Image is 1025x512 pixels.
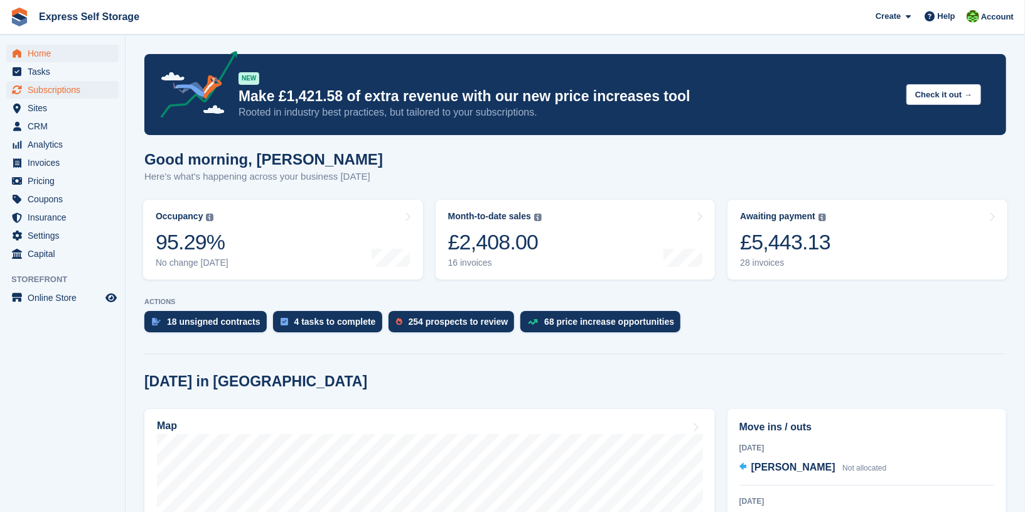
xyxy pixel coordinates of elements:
[6,63,119,80] a: menu
[206,214,213,221] img: icon-info-grey-7440780725fd019a000dd9b08b2336e03edf1995a4989e88bcd33f0948082b44.svg
[28,289,103,307] span: Online Store
[534,214,542,221] img: icon-info-grey-7440780725fd019a000dd9b08b2336e03edf1995a4989e88bcd33f0948082b44.svg
[448,211,531,222] div: Month-to-date sales
[818,214,826,221] img: icon-info-grey-7440780725fd019a000dd9b08b2336e03edf1995a4989e88bcd33f0948082b44.svg
[28,227,103,244] span: Settings
[739,442,994,454] div: [DATE]
[740,211,815,222] div: Awaiting payment
[28,117,103,135] span: CRM
[28,154,103,172] span: Invoices
[6,154,119,172] a: menu
[28,81,103,99] span: Subscriptions
[436,200,716,280] a: Month-to-date sales £2,408.00 16 invoices
[273,311,389,339] a: 4 tasks to complete
[448,258,542,268] div: 16 invoices
[727,200,1007,280] a: Awaiting payment £5,443.13 28 invoices
[396,318,402,325] img: prospect-51fa495bee0391a8d652442698ab0144808aea92771e9ea1ae160a38d050c398.svg
[906,84,981,105] button: Check it out →
[294,317,376,327] div: 4 tasks to complete
[34,6,144,27] a: Express Self Storage
[520,311,687,339] a: 68 price increase opportunities
[156,211,203,222] div: Occupancy
[11,273,125,286] span: Storefront
[28,136,103,153] span: Analytics
[6,209,119,226] a: menu
[167,317,260,327] div: 18 unsigned contracts
[28,99,103,117] span: Sites
[6,99,119,117] a: menu
[6,81,119,99] a: menu
[28,245,103,263] span: Capital
[239,72,259,85] div: NEW
[938,10,955,23] span: Help
[239,106,896,119] p: Rooted in industry best practices, but tailored to your subscriptions.
[144,170,383,184] p: Here's what's happening across your business [DATE]
[239,87,896,106] p: Make £1,421.58 of extra revenue with our new price increases tool
[409,317,508,327] div: 254 prospects to review
[740,258,830,268] div: 28 invoices
[544,317,674,327] div: 68 price increase opportunities
[152,318,161,325] img: contract_signature_icon-13c848040528278c33f63329250d36e43548de30e8caae1d1a13099fd9432cc5.svg
[144,373,367,390] h2: [DATE] in [GEOGRAPHIC_DATA]
[842,464,886,472] span: Not allocated
[739,420,994,435] h2: Move ins / outs
[6,190,119,208] a: menu
[6,289,119,307] a: menu
[156,258,228,268] div: No change [DATE]
[967,10,979,23] img: Sonia Shah
[6,136,119,153] a: menu
[6,45,119,62] a: menu
[876,10,901,23] span: Create
[281,318,288,325] img: task-75834270c22a3079a89374b754ae025e5fb1db73e45f91037f5363f120a921f8.svg
[6,227,119,244] a: menu
[739,460,887,476] a: [PERSON_NAME] Not allocated
[739,496,994,507] div: [DATE]
[740,229,830,255] div: £5,443.13
[28,45,103,62] span: Home
[28,209,103,226] span: Insurance
[448,229,542,255] div: £2,408.00
[6,117,119,135] a: menu
[6,172,119,190] a: menu
[981,11,1014,23] span: Account
[28,190,103,208] span: Coupons
[28,63,103,80] span: Tasks
[150,51,238,123] img: price-adjustments-announcement-icon-8257ccfd72463d97f412b2fc003d46551f7dbcb40ab6d574587a9cd5c0d94...
[10,8,29,26] img: stora-icon-8386f47178a22dfd0bd8f6a31ec36ba5ce8667c1dd55bd0f319d3a0aa187defe.svg
[28,172,103,190] span: Pricing
[6,245,119,263] a: menu
[144,298,1006,306] p: ACTIONS
[143,200,423,280] a: Occupancy 95.29% No change [DATE]
[104,290,119,305] a: Preview store
[389,311,521,339] a: 254 prospects to review
[157,420,177,432] h2: Map
[156,229,228,255] div: 95.29%
[144,151,383,168] h1: Good morning, [PERSON_NAME]
[528,319,538,325] img: price_increase_opportunities-93ffe204e8149a01c8c9dc8f82e8f89637d9d84a8eef4429ea346261dce0b2c0.svg
[751,462,835,472] span: [PERSON_NAME]
[144,311,273,339] a: 18 unsigned contracts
